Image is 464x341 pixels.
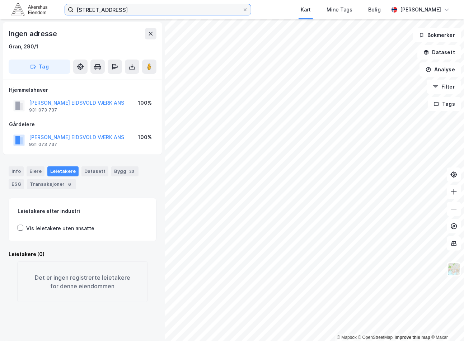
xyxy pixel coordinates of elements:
a: Improve this map [395,335,430,340]
button: Bokmerker [413,28,461,42]
button: Tags [428,97,461,111]
input: Søk på adresse, matrikkel, gårdeiere, leietakere eller personer [74,4,242,15]
div: 931 073 737 [29,107,57,113]
div: Hjemmelshaver [9,86,156,94]
iframe: Chat Widget [428,307,464,341]
div: 23 [128,168,136,175]
div: 100% [138,99,152,107]
div: Bolig [368,5,381,14]
div: Ingen adresse [9,28,58,39]
div: Gårdeiere [9,120,156,129]
div: Leietakere [47,166,79,176]
div: Transaksjoner [27,179,76,189]
div: Mine Tags [327,5,352,14]
div: Leietakere (0) [9,250,156,259]
div: Kart [301,5,311,14]
a: Mapbox [337,335,357,340]
div: 931 073 737 [29,142,57,147]
div: 100% [138,133,152,142]
div: ESG [9,179,24,189]
div: Vis leietakere uten ansatte [26,224,94,233]
div: Info [9,166,24,176]
a: OpenStreetMap [358,335,393,340]
div: Bygg [111,166,139,176]
div: Kontrollprogram for chat [428,307,464,341]
div: Eiere [27,166,44,176]
button: Tag [9,60,70,74]
div: Gran, 290/1 [9,42,38,51]
button: Analyse [420,62,461,77]
button: Datasett [417,45,461,60]
button: Filter [427,80,461,94]
div: 6 [66,181,73,188]
div: Det er ingen registrerte leietakere for denne eiendommen [17,261,148,302]
div: Datasett [81,166,108,176]
img: akershus-eiendom-logo.9091f326c980b4bce74ccdd9f866810c.svg [11,3,47,16]
img: Z [447,262,461,276]
div: Leietakere etter industri [18,207,147,216]
div: [PERSON_NAME] [400,5,441,14]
